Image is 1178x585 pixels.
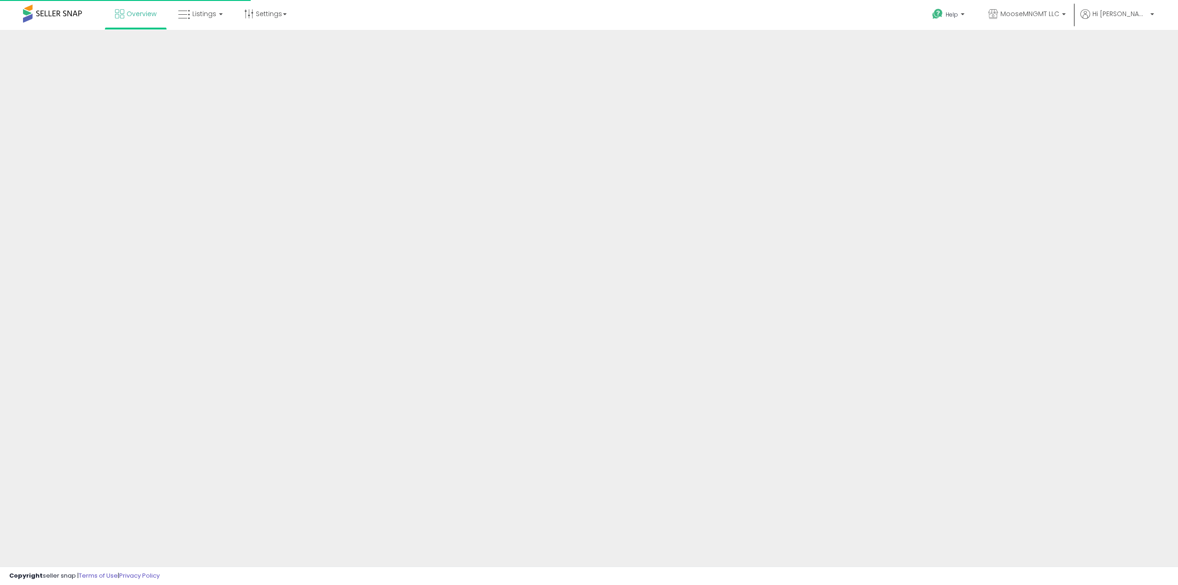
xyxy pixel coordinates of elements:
[925,1,974,30] a: Help
[932,8,943,20] i: Get Help
[192,9,216,18] span: Listings
[127,9,156,18] span: Overview
[1092,9,1148,18] span: Hi [PERSON_NAME]
[1080,9,1154,30] a: Hi [PERSON_NAME]
[1000,9,1059,18] span: MooseMNGMT LLC
[946,11,958,18] span: Help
